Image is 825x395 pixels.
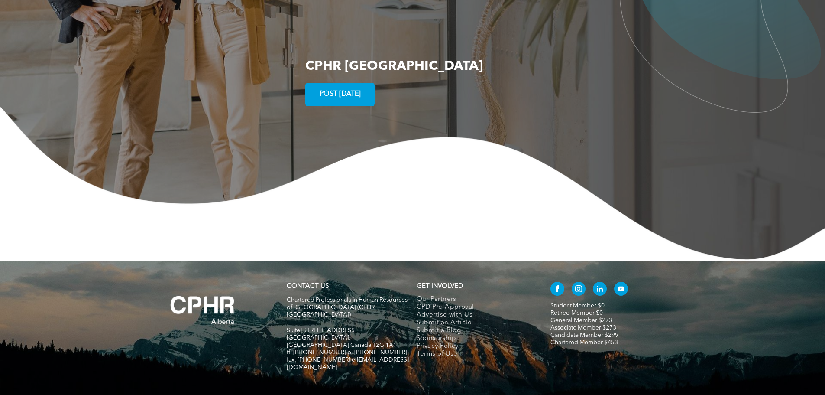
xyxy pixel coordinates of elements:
[614,282,628,298] a: youtube
[550,303,605,309] a: Student Member $0
[550,340,618,346] a: Chartered Member $453
[593,282,607,298] a: linkedin
[287,349,407,356] span: tf. [PHONE_NUMBER] p. [PHONE_NUMBER]
[305,60,483,73] span: CPHR [GEOGRAPHIC_DATA]
[417,335,532,343] a: Sponsorship
[153,278,252,342] img: A white background with a few lines on it
[417,296,532,304] a: Our Partners
[417,304,532,311] a: CPD Pre-Approval
[417,319,532,327] a: Submit an Article
[550,325,616,331] a: Associate Member $273
[417,327,532,335] a: Submit a Blog
[550,310,603,316] a: Retired Member $0
[417,311,532,319] a: Advertise with Us
[287,283,329,290] a: CONTACT US
[550,317,612,323] a: General Member $273
[287,335,397,348] span: [GEOGRAPHIC_DATA], [GEOGRAPHIC_DATA] Canada T2G 1A1
[550,282,564,298] a: facebook
[287,357,409,370] span: fax. [PHONE_NUMBER] e:[EMAIL_ADDRESS][DOMAIN_NAME]
[550,332,618,338] a: Candidate Member $299
[287,297,408,318] span: Chartered Professionals in Human Resources of [GEOGRAPHIC_DATA] (CPHR [GEOGRAPHIC_DATA])
[317,86,364,103] span: POST [DATE]
[417,350,532,358] a: Terms of Use
[287,327,356,333] span: Suite [STREET_ADDRESS]
[305,83,375,106] a: POST [DATE]
[417,343,532,350] a: Privacy Policy
[572,282,586,298] a: instagram
[417,283,463,290] span: GET INVOLVED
